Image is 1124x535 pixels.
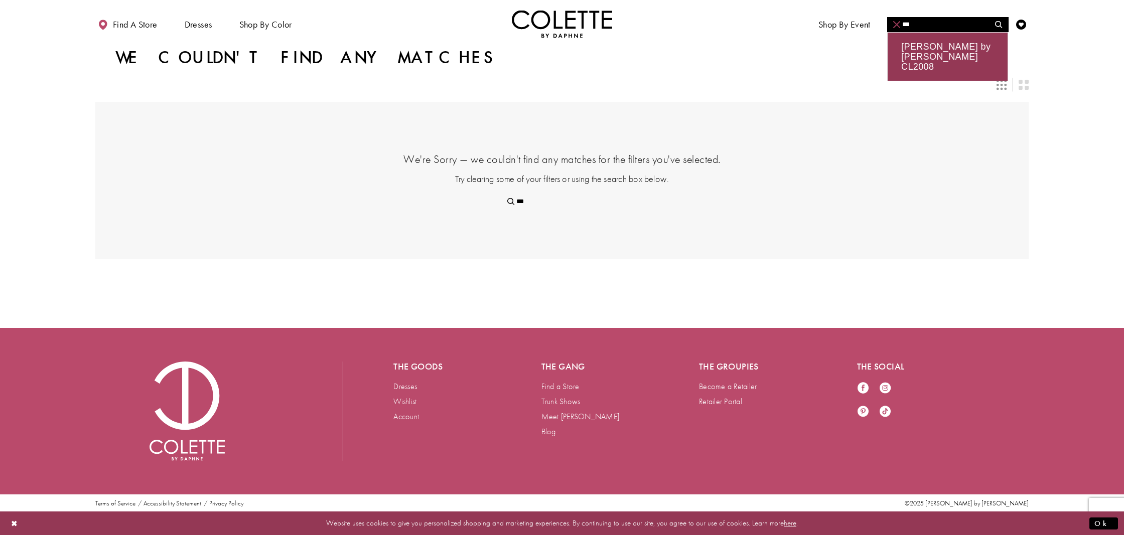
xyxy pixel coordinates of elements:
[182,10,215,38] span: Dresses
[91,500,247,507] ul: Post footer menu
[905,499,1029,507] span: ©2025 [PERSON_NAME] by [PERSON_NAME]
[237,10,295,38] span: Shop by color
[541,411,620,422] a: Meet [PERSON_NAME]
[95,10,160,38] a: Find a store
[6,514,23,532] button: Close Dialog
[209,500,243,507] a: Privacy Policy
[146,152,978,166] h4: We're Sorry — we couldn't find any matches for the filters you've selected.
[501,194,623,209] div: Search form
[879,382,891,395] a: Visit our Instagram - Opens in new tab
[887,17,907,32] button: Close Search
[887,17,1008,32] input: Search
[541,426,556,437] a: Blog
[784,518,796,528] a: here
[150,362,225,461] img: Colette by Daphne
[699,396,742,407] a: Retailer Portal
[501,194,623,209] input: Search
[992,10,1007,38] a: Toggle search
[115,48,498,68] h1: We couldn't find any matches
[989,17,1008,32] button: Submit Search
[393,396,416,407] a: Wishlist
[857,382,869,395] a: Visit our Facebook - Opens in new tab
[857,405,869,419] a: Visit our Pinterest - Opens in new tab
[1014,10,1029,38] a: Check Wishlist
[144,500,201,507] a: Accessibility Statement
[1089,517,1118,529] button: Submit Dialog
[541,362,659,372] h5: The gang
[512,10,612,38] a: Visit Home Page
[699,362,816,372] h5: The groupies
[95,500,135,507] a: Terms of Service
[393,411,419,422] a: Account
[72,516,1052,530] p: Website uses cookies to give you personalized shopping and marketing experiences. By continuing t...
[816,10,873,38] span: Shop By Event
[818,20,871,30] span: Shop By Event
[113,20,158,30] span: Find a store
[150,362,225,461] a: Visit Colette by Daphne Homepage
[501,194,521,209] button: Submit Search
[393,381,417,392] a: Dresses
[895,10,969,38] a: Meet the designer
[393,362,501,372] h5: The goods
[887,17,1009,32] div: Search form
[997,80,1007,90] span: Switch layout to 3 columns
[89,74,1035,96] div: Layout Controls
[185,20,212,30] span: Dresses
[879,405,891,419] a: Visit our TikTok - Opens in new tab
[699,381,757,392] a: Become a Retailer
[541,396,581,407] a: Trunk Shows
[1019,80,1029,90] span: Switch layout to 2 columns
[857,362,974,372] h5: The social
[541,381,580,392] a: Find a Store
[888,33,1008,81] div: [PERSON_NAME] by [PERSON_NAME] CL2008
[146,172,978,185] p: Try clearing some of your filters or using the search box below.
[239,20,292,30] span: Shop by color
[852,377,906,424] ul: Follow us
[512,10,612,38] img: Colette by Daphne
